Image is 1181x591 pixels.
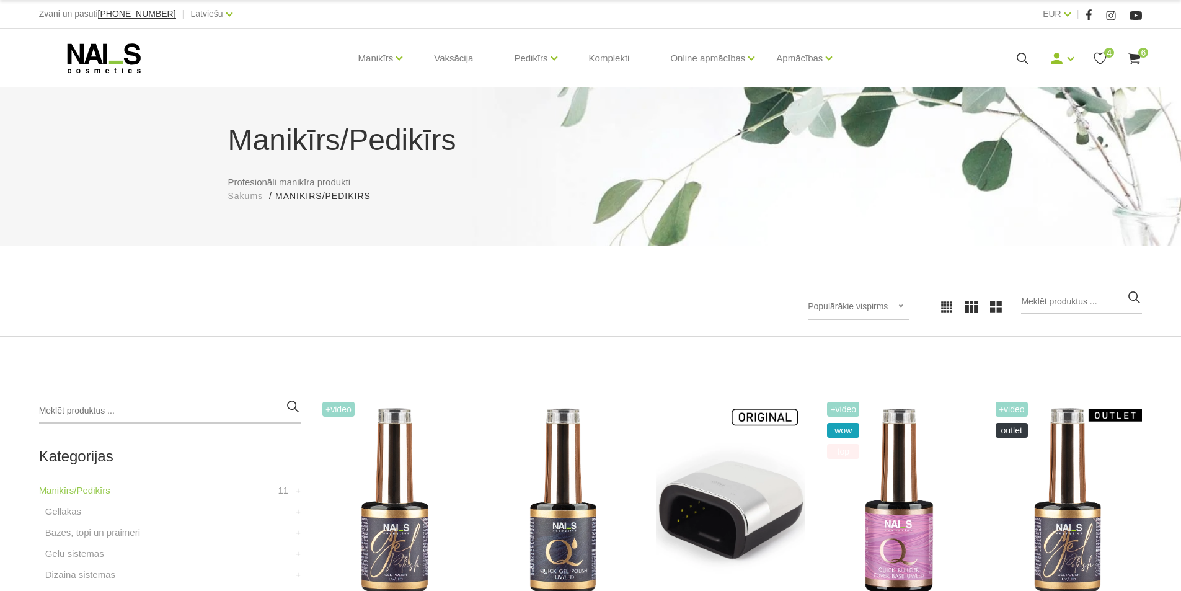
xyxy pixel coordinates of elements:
[1021,290,1142,314] input: Meklēt produktus ...
[295,567,301,582] a: +
[295,546,301,561] a: +
[1077,6,1079,22] span: |
[1126,51,1142,66] a: 6
[228,118,953,162] h1: Manikīrs/Pedikīrs
[45,546,104,561] a: Gēlu sistēmas
[670,33,745,83] a: Online apmācības
[191,6,223,21] a: Latviešu
[228,190,263,203] a: Sākums
[228,191,263,201] span: Sākums
[1138,48,1148,58] span: 6
[39,6,176,22] div: Zvani un pasūti
[322,402,355,417] span: +Video
[295,483,301,498] a: +
[278,483,288,498] span: 11
[579,29,640,88] a: Komplekti
[45,525,140,540] a: Bāzes, topi un praimeri
[1092,51,1108,66] a: 4
[295,504,301,519] a: +
[827,444,859,459] span: top
[98,9,176,19] a: [PHONE_NUMBER]
[219,118,963,203] div: Profesionāli manikīra produkti
[1104,48,1114,58] span: 4
[39,483,110,498] a: Manikīrs/Pedikīrs
[776,33,823,83] a: Apmācības
[295,525,301,540] a: +
[827,423,859,438] span: wow
[827,402,859,417] span: +Video
[45,504,81,519] a: Gēllakas
[182,6,185,22] span: |
[808,301,888,311] span: Populārākie vispirms
[275,190,383,203] li: Manikīrs/Pedikīrs
[514,33,547,83] a: Pedikīrs
[996,402,1028,417] span: +Video
[424,29,483,88] a: Vaksācija
[39,399,301,424] input: Meklēt produktus ...
[1043,6,1061,21] a: EUR
[358,33,394,83] a: Manikīrs
[39,448,301,464] h2: Kategorijas
[45,567,115,582] a: Dizaina sistēmas
[996,423,1028,438] span: OUTLET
